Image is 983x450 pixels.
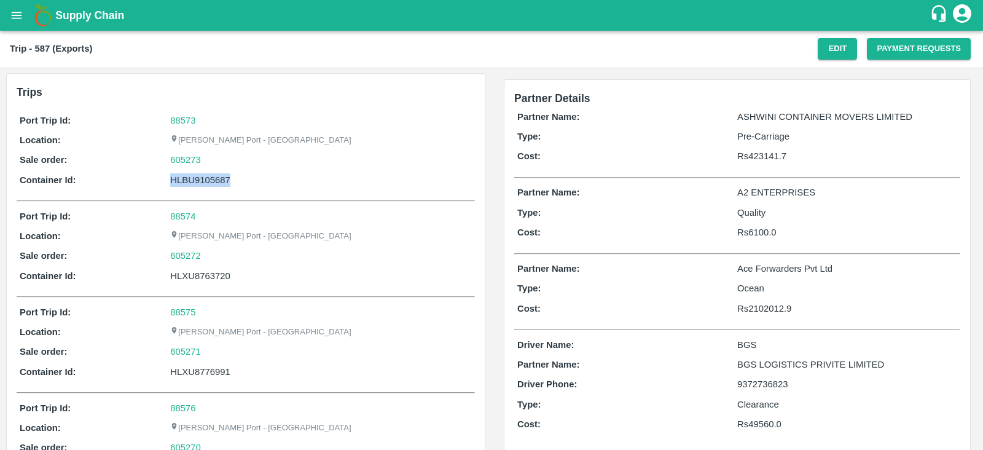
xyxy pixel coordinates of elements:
[20,211,71,221] b: Port Trip Id:
[737,338,957,352] p: BGS
[20,116,71,125] b: Port Trip Id:
[737,262,957,275] p: Ace Forwarders Pvt Ltd
[20,251,68,261] b: Sale order:
[20,347,68,357] b: Sale order:
[737,358,957,371] p: BGS LOGISTICS PRIVITE LIMITED
[20,231,61,241] b: Location:
[20,175,76,185] b: Container Id:
[517,208,541,218] b: Type:
[737,110,957,124] p: ASHWINI CONTAINER MOVERS LIMITED
[2,1,31,30] button: open drawer
[737,398,957,411] p: Clearance
[55,7,930,24] a: Supply Chain
[737,417,957,431] p: Rs 49560.0
[20,271,76,281] b: Container Id:
[517,419,541,429] b: Cost:
[818,38,857,60] button: Edit
[170,345,201,358] a: 605271
[20,155,68,165] b: Sale order:
[737,149,957,163] p: Rs 423141.7
[170,326,351,338] p: [PERSON_NAME] Port - [GEOGRAPHIC_DATA]
[170,116,195,125] a: 88573
[517,187,579,197] b: Partner Name:
[20,135,61,145] b: Location:
[17,86,42,98] b: Trips
[170,153,201,167] a: 605273
[737,206,957,219] p: Quality
[170,173,472,187] div: HLBU9105687
[517,379,577,389] b: Driver Phone:
[514,92,590,105] span: Partner Details
[737,282,957,295] p: Ocean
[737,130,957,143] p: Pre-Carriage
[951,2,973,28] div: account of current user
[517,283,541,293] b: Type:
[20,423,61,433] b: Location:
[517,400,541,409] b: Type:
[737,226,957,239] p: Rs 6100.0
[517,112,579,122] b: Partner Name:
[31,3,55,28] img: logo
[170,211,195,221] a: 88574
[930,4,951,26] div: customer-support
[517,304,541,314] b: Cost:
[170,365,472,379] div: HLXU8776991
[170,269,472,283] div: HLXU8763720
[20,327,61,337] b: Location:
[170,231,351,242] p: [PERSON_NAME] Port - [GEOGRAPHIC_DATA]
[10,44,92,53] b: Trip - 587 (Exports)
[170,307,195,317] a: 88575
[737,377,957,391] p: 9372736823
[170,249,201,262] a: 605272
[737,302,957,315] p: Rs 2102012.9
[170,403,195,413] a: 88576
[170,422,351,434] p: [PERSON_NAME] Port - [GEOGRAPHIC_DATA]
[170,135,351,146] p: [PERSON_NAME] Port - [GEOGRAPHIC_DATA]
[517,227,541,237] b: Cost:
[517,132,541,141] b: Type:
[517,340,574,350] b: Driver Name:
[867,38,971,60] button: Payment Requests
[517,264,579,274] b: Partner Name:
[55,9,124,22] b: Supply Chain
[20,403,71,413] b: Port Trip Id:
[20,367,76,377] b: Container Id:
[737,186,957,199] p: A2 ENTERPRISES
[517,360,579,369] b: Partner Name:
[517,151,541,161] b: Cost:
[20,307,71,317] b: Port Trip Id:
